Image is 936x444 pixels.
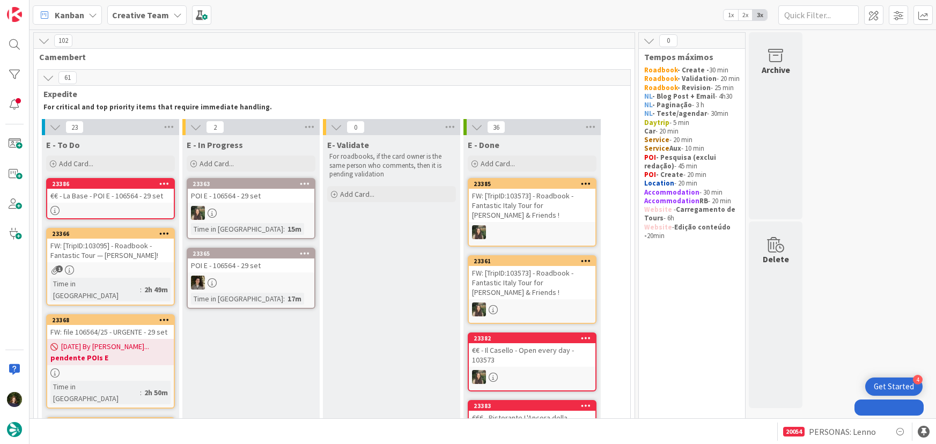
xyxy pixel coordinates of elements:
div: FW: [TripID:103573] - Roadbook - Fantastic Italy Tour for [PERSON_NAME] & Friends ! [469,189,595,222]
strong: - Create [656,170,683,179]
p: - 20 min [644,136,740,144]
img: IG [472,302,486,316]
span: 23 [65,121,84,134]
div: FW: [TripID:103095] - Roadbook - Fantastic Tour — [PERSON_NAME]! [47,239,174,262]
strong: Roadbook [644,65,677,75]
div: 23366 [47,229,174,239]
strong: Edição conteúdo - [644,223,732,240]
span: 0 [347,121,365,134]
p: - 25 min [644,84,740,92]
strong: - Create - [677,65,709,75]
span: E - Done [468,139,499,150]
img: IG [472,225,486,239]
strong: Accommodation [644,188,699,197]
span: Add Card... [340,189,374,199]
strong: Roadbook [644,74,677,83]
strong: POI [644,170,656,179]
img: IG [191,206,205,220]
span: : [283,223,285,235]
p: - 20 min [644,197,740,205]
strong: Car [644,127,655,136]
p: - 30 min [644,188,740,197]
div: IG [469,302,595,316]
a: 23386€€ - La Base - POI E - 106564 - 29 set [46,178,175,219]
div: 23385 [469,179,595,189]
span: Camembert [39,51,621,62]
div: 15m [285,223,304,235]
a: 23368FW: file 106564/25 - URGENTE - 29 set[DATE] By [PERSON_NAME]...pendente POIs ETime in [GEOGR... [46,314,175,409]
strong: Service [644,135,669,144]
strong: - Blog Post + Email [652,92,715,101]
div: 23365 [188,249,314,258]
div: 23385 [474,180,595,188]
span: Expedite [43,88,617,99]
span: Kanban [55,9,84,21]
div: Archive [762,63,790,76]
strong: Service [644,144,669,153]
strong: - Teste/agendar [652,109,707,118]
a: 23361FW: [TripID:103573] - Roadbook - Fantastic Italy Tour for [PERSON_NAME] & Friends !IG [468,255,596,324]
div: 23386€€ - La Base - POI E - 106564 - 29 set [47,179,174,203]
div: 23365 [193,250,314,257]
div: Time in [GEOGRAPHIC_DATA] [50,278,140,301]
span: 36 [487,121,505,134]
strong: - Validation [677,74,717,83]
p: - 20min [644,223,740,241]
p: - 3 h [644,101,740,109]
span: Add Card... [200,159,234,168]
p: - - 6h [644,205,740,223]
span: E - To Do [46,139,80,150]
div: 23382 [469,334,595,343]
strong: Roadbook [644,83,677,92]
div: 23383€€€ - Ristorante L'Ancora della Tortuga - Closed Mon [469,401,595,434]
strong: Daytrip [644,118,669,127]
p: - 5 min [644,119,740,127]
span: 61 [58,71,77,84]
div: €€ - Il Casello - Open every day - 103573 [469,343,595,367]
div: POI E - 106564 - 29 set [188,189,314,203]
p: - 20 min [644,75,740,83]
p: - 30min [644,109,740,118]
div: POI E - 106564 - 29 set [188,258,314,272]
div: Time in [GEOGRAPHIC_DATA] [191,223,283,235]
div: 23368 [47,315,174,325]
strong: Website [644,223,672,232]
p: For roadbooks, if the card owner is the same person who comments, then it is pending validation [329,152,454,179]
strong: POI [644,153,656,162]
div: €€€ - Ristorante L'Ancora della Tortuga - Closed Mon [469,411,595,434]
strong: - Revision [677,83,711,92]
div: 4 [913,375,923,384]
div: FW: [TripID:103573] - Roadbook - Fantastic Italy Tour for [PERSON_NAME] & Friends ! [469,266,595,299]
div: 23361 [474,257,595,265]
img: MC [7,392,22,407]
strong: NL [644,109,652,118]
span: E - In Progress [187,139,243,150]
span: 1x [724,10,738,20]
span: 2x [738,10,753,20]
strong: For critical and top priority items that require immediate handling. [43,102,272,112]
a: 23385FW: [TripID:103573] - Roadbook - Fantastic Italy Tour for [PERSON_NAME] & Friends !IG [468,178,596,247]
div: Time in [GEOGRAPHIC_DATA] [191,293,283,305]
div: IG [188,206,314,220]
span: 1 [56,265,63,272]
div: 23366 [52,230,174,238]
strong: Aux [669,144,681,153]
span: Add Card... [59,159,93,168]
span: [DATE] By [PERSON_NAME]... [61,341,149,352]
img: IG [472,370,486,384]
p: - 20 min [644,127,740,136]
strong: - Paginação [652,100,692,109]
a: 23365POI E - 106564 - 29 setMSTime in [GEOGRAPHIC_DATA]:17m [187,248,315,309]
div: 23363 [193,180,314,188]
p: - 20 min [644,179,740,188]
p: 30 min [644,66,740,75]
p: - 20 min [644,171,740,179]
div: Delete [763,253,789,265]
div: 23363 [188,179,314,189]
div: 23383 [469,401,595,411]
a: 23366FW: [TripID:103095] - Roadbook - Fantastic Tour — [PERSON_NAME]!Time in [GEOGRAPHIC_DATA]:2h... [46,228,175,306]
span: E- Validate [327,139,369,150]
div: 23386 [47,179,174,189]
span: : [283,293,285,305]
div: 23382 [474,335,595,342]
